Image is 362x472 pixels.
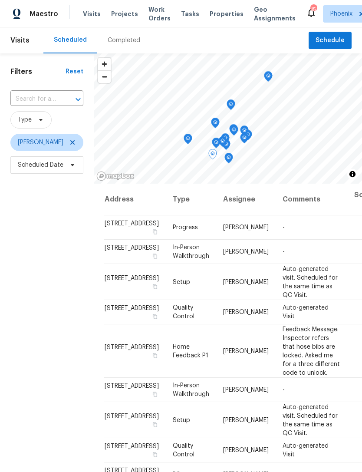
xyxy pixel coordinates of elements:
th: Address [104,184,166,215]
button: Zoom in [98,58,111,70]
span: Type [18,116,32,124]
span: - [283,224,285,231]
span: Auto-generated Visit [283,443,329,458]
button: Copy Address [151,390,159,398]
div: Map marker [224,153,233,166]
div: Reset [66,67,83,76]
span: Schedule [316,35,345,46]
span: Setup [173,279,190,285]
span: Toggle attribution [350,169,355,179]
span: [STREET_ADDRESS] [105,443,159,449]
button: Copy Address [151,351,159,359]
span: Visits [10,31,30,50]
div: Map marker [240,125,249,139]
span: Maestro [30,10,58,18]
div: 15 [310,5,316,14]
a: Mapbox homepage [96,171,135,181]
div: Map marker [264,71,273,85]
div: Map marker [208,149,217,162]
div: Map marker [240,133,249,146]
span: [STREET_ADDRESS] [105,305,159,311]
button: Zoom out [98,70,111,83]
span: [STREET_ADDRESS] [105,275,159,281]
div: Map marker [230,125,238,139]
span: Feedback Message: Inspector refers that hose bibs are locked. Asked me for a three different code... [283,326,340,376]
div: Scheduled [54,36,87,44]
span: [PERSON_NAME] [223,279,269,285]
span: - [283,249,285,255]
div: Map marker [184,134,192,147]
button: Toggle attribution [347,169,358,179]
span: Phoenix [330,10,352,18]
h1: Filters [10,67,66,76]
div: Map marker [212,138,220,151]
div: Completed [108,36,140,45]
span: Scheduled Date [18,161,63,169]
div: Map marker [221,133,230,147]
span: [PERSON_NAME] [223,417,269,423]
span: Setup [173,417,190,423]
span: Properties [210,10,244,18]
button: Copy Address [151,252,159,260]
button: Copy Address [151,282,159,290]
th: Comments [276,184,347,215]
span: [PERSON_NAME] [223,348,269,354]
div: Map marker [211,118,220,131]
button: Copy Address [151,313,159,320]
span: Geo Assignments [254,5,296,23]
button: Copy Address [151,228,159,236]
button: Schedule [309,32,352,50]
span: Auto-generated visit. Scheduled for the same time as QC Visit. [283,266,338,298]
span: Visits [83,10,101,18]
span: [STREET_ADDRESS] [105,221,159,227]
span: [STREET_ADDRESS] [105,413,159,419]
th: Assignee [216,184,276,215]
span: [PERSON_NAME] [18,138,63,147]
input: Search for an address... [10,92,59,106]
span: Zoom out [98,71,111,83]
div: Map marker [218,136,227,150]
span: [PERSON_NAME] [223,309,269,315]
span: [STREET_ADDRESS] [105,383,159,389]
div: Map marker [229,124,238,138]
span: Auto-generated visit. Scheduled for the same time as QC Visit. [283,404,338,436]
span: Projects [111,10,138,18]
span: Quality Control [173,305,194,320]
span: Progress [173,224,198,231]
span: - [283,387,285,393]
span: [STREET_ADDRESS] [105,245,159,251]
span: Quality Control [173,443,194,458]
div: Map marker [227,99,235,113]
button: Copy Address [151,451,159,459]
button: Copy Address [151,420,159,428]
span: Home Feedback P1 [173,343,208,358]
span: In-Person Walkthrough [173,383,209,397]
span: Tasks [181,11,199,17]
span: Work Orders [148,5,171,23]
span: [PERSON_NAME] [223,249,269,255]
span: [PERSON_NAME] [223,224,269,231]
span: [PERSON_NAME] [223,447,269,453]
span: [STREET_ADDRESS] [105,344,159,350]
th: Type [166,184,216,215]
span: In-Person Walkthrough [173,244,209,259]
span: Auto-generated Visit [283,305,329,320]
span: [PERSON_NAME] [223,387,269,393]
button: Open [72,93,84,106]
